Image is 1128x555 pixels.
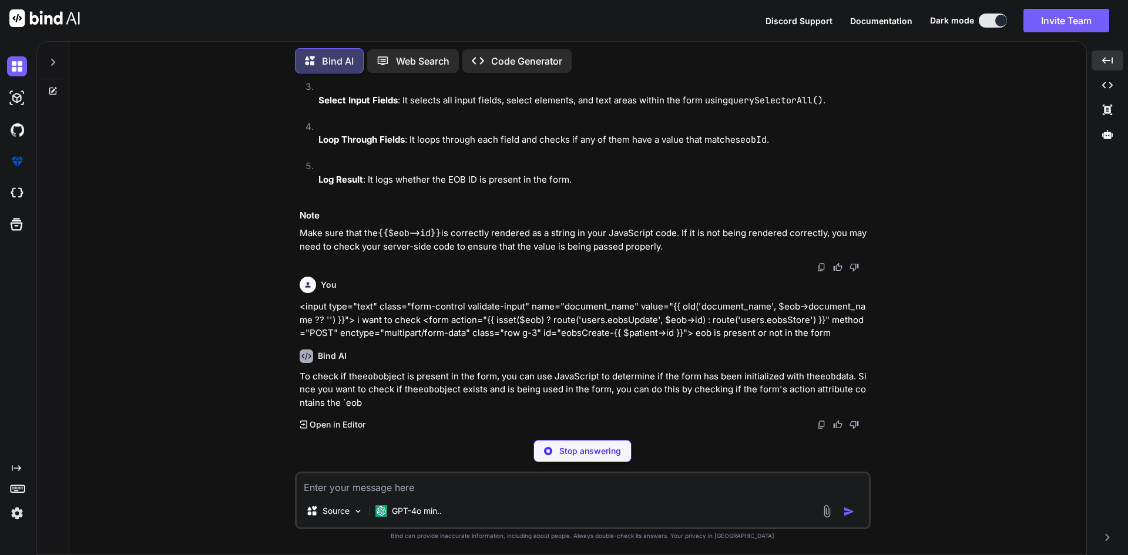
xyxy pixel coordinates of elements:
[318,350,347,362] h6: Bind AI
[418,384,434,395] code: eob
[833,420,842,429] img: like
[833,263,842,272] img: like
[318,134,405,145] strong: Loop Through Fields
[728,95,823,106] code: querySelectorAll()
[396,54,449,68] p: Web Search
[491,54,562,68] p: Code Generator
[843,506,855,517] img: icon
[7,120,27,140] img: githubDark
[850,263,859,272] img: dislike
[318,95,398,106] strong: Select Input Fields
[295,532,871,540] p: Bind can provide inaccurate information, including about people. Always double-check its answers....
[300,209,868,223] h3: Note
[362,371,378,382] code: eob
[930,15,974,26] span: Dark mode
[318,173,868,187] p: : It logs whether the EOB ID is present in the form.
[323,505,350,517] p: Source
[820,371,836,382] code: eob
[318,133,868,147] p: : It loops through each field and checks if any of them have a value that matches .
[559,445,621,457] p: Stop answering
[300,300,868,340] p: <input type="text" class="form-control validate-input" name="document_name" value="{{ old('docume...
[318,94,868,107] p: : It selects all input fields, select elements, and text areas within the form using .
[7,56,27,76] img: darkChat
[766,15,832,27] button: Discord Support
[817,263,826,272] img: copy
[353,506,363,516] img: Pick Models
[378,227,441,239] code: {{$eob->id}}
[7,183,27,203] img: cloudideIcon
[766,16,832,26] span: Discord Support
[321,279,337,291] h6: You
[850,15,912,27] button: Documentation
[300,370,868,410] p: To check if the object is present in the form, you can use JavaScript to determine if the form ha...
[392,505,442,517] p: GPT-4o min..
[7,88,27,108] img: darkAi-studio
[9,9,80,27] img: Bind AI
[375,505,387,517] img: GPT-4o mini
[740,134,767,146] code: eobId
[310,419,365,430] p: Open in Editor
[820,504,834,518] img: attachment
[7,152,27,171] img: premium
[850,16,912,26] span: Documentation
[817,420,826,429] img: copy
[322,54,354,68] p: Bind AI
[1023,9,1109,32] button: Invite Team
[318,174,363,185] strong: Log Result
[300,227,868,253] p: Make sure that the is correctly rendered as a string in your JavaScript code. If it is not being ...
[7,503,27,523] img: settings
[850,420,859,429] img: dislike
